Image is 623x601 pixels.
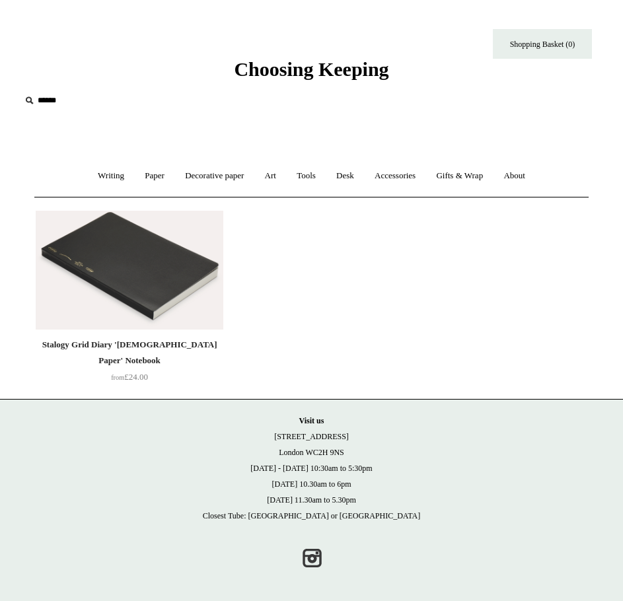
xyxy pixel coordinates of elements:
[494,159,534,194] a: About
[89,159,133,194] a: Writing
[493,29,592,59] a: Shopping Basket (0)
[365,159,425,194] a: Accessories
[176,159,253,194] a: Decorative paper
[256,159,285,194] a: Art
[299,416,324,425] strong: Visit us
[297,544,326,573] a: Instagram
[135,159,174,194] a: Paper
[39,337,220,369] div: Stalogy Grid Diary '[DEMOGRAPHIC_DATA] Paper' Notebook
[111,374,124,381] span: from
[234,58,388,80] span: Choosing Keeping
[36,337,223,391] a: Stalogy Grid Diary '[DEMOGRAPHIC_DATA] Paper' Notebook from£24.00
[427,159,492,194] a: Gifts & Wrap
[36,211,223,330] a: Stalogy Grid Diary 'Bible Paper' Notebook Stalogy Grid Diary 'Bible Paper' Notebook
[13,413,610,524] p: [STREET_ADDRESS] London WC2H 9NS [DATE] - [DATE] 10:30am to 5:30pm [DATE] 10.30am to 6pm [DATE] 1...
[111,372,148,382] span: £24.00
[36,211,223,330] img: Stalogy Grid Diary 'Bible Paper' Notebook
[327,159,363,194] a: Desk
[234,69,388,78] a: Choosing Keeping
[287,159,325,194] a: Tools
